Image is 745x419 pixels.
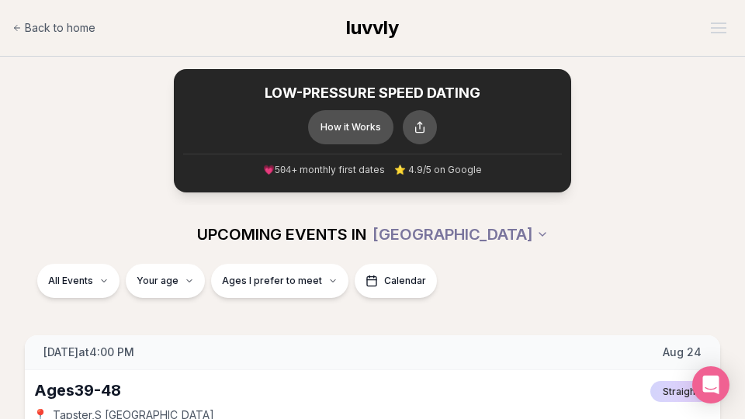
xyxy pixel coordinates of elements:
button: Open menu [705,16,733,40]
button: [GEOGRAPHIC_DATA] [372,217,549,251]
span: Straight [650,381,711,402]
button: All Events [37,264,120,298]
button: Ages I prefer to meet [211,264,348,298]
span: [DATE] at 4:00 PM [43,345,134,360]
span: UPCOMING EVENTS IN [197,223,366,245]
span: Calendar [384,275,426,287]
span: Back to home [25,20,95,36]
a: luvvly [346,16,399,40]
button: Your age [126,264,205,298]
a: Back to home [12,12,95,43]
span: ⭐ 4.9/5 on Google [394,164,482,176]
span: 💗 + monthly first dates [263,164,386,177]
span: 504 [275,165,292,176]
div: Ages 39-48 [34,379,121,401]
div: Open Intercom Messenger [692,366,729,403]
span: luvvly [346,16,399,39]
button: How it Works [308,110,393,144]
button: Calendar [355,264,437,298]
h2: LOW-PRESSURE SPEED DATING [183,85,562,102]
span: All Events [48,275,93,287]
span: Ages I prefer to meet [222,275,322,287]
span: Your age [137,275,178,287]
span: Aug 24 [663,345,702,360]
